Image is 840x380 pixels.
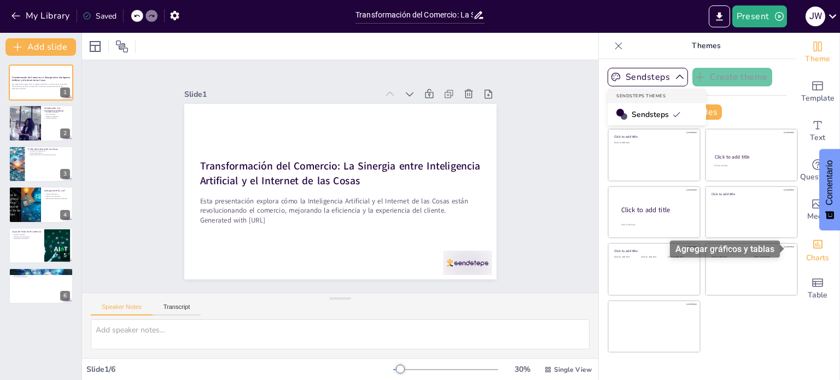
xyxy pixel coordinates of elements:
[44,115,70,118] p: Eficiencia operativa
[711,249,790,253] div: Click to add title
[806,252,829,264] span: Charts
[796,151,839,190] div: Get real-time input from your audience
[732,5,787,27] button: Present
[12,236,41,238] p: Optimización de logística
[9,65,73,101] div: 1
[44,117,70,119] p: Análisis de datos
[801,92,835,104] span: Template
[9,268,73,304] div: 6
[44,197,70,200] p: Recomendaciones personalizadas
[714,165,787,167] div: Click to add text
[805,53,830,65] span: Theme
[614,135,692,139] div: Click to add title
[9,146,73,182] div: 3
[810,132,825,144] span: Text
[711,191,790,196] div: Click to add title
[12,270,70,273] p: Futuro del Comercio con IA e IoT
[5,38,76,56] button: Add slide
[12,276,70,278] p: Innovación constante
[796,269,839,308] div: Add a table
[28,154,70,156] p: Optimización de la cadena de suministro
[12,233,41,236] p: Ejemplos de éxito
[754,256,789,259] div: Click to add text
[808,289,827,301] span: Table
[28,148,70,151] p: El Rol del Internet de las Cosas
[44,189,70,192] p: Sinergia entre IA y IoT
[83,11,116,21] div: Saved
[220,80,464,256] strong: Transformación del Comercio: La Sinergia entre Inteligencia Artificial y el Internet de las Cosas
[825,160,834,206] font: Comentario
[28,150,70,152] p: Conexión de dispositivos
[675,244,774,254] font: Agregar gráficos y tablas
[28,152,70,154] p: Toma de decisiones
[796,190,839,230] div: Add images, graphics, shapes or video
[12,87,70,90] p: Generated with [URL]
[807,211,829,223] span: Media
[115,40,129,53] span: Position
[614,256,639,259] div: Click to add text
[796,112,839,151] div: Add text boxes
[12,84,70,87] p: Esta presentación explora cómo la Inteligencia Artificial y el Internet de las Cosas están revolu...
[203,110,442,290] p: Esta presentación explora cómo la Inteligencia Artificial y el Internet de las Cosas están revolu...
[614,249,692,253] div: Click to add title
[259,14,422,136] div: Slide 1
[44,113,70,115] p: IA en comercio
[509,364,535,375] div: 30 %
[44,196,70,198] p: Gestión de inventarios
[12,237,41,239] p: Satisfacción del cliente
[9,227,73,264] div: 5
[621,224,690,226] div: Click to add body
[806,7,825,26] div: J W
[9,105,73,141] div: 2
[44,194,70,196] p: Análisis predictivos
[614,142,692,144] div: Click to add text
[554,365,592,374] span: Single View
[44,111,70,113] p: IA como simulación
[608,89,706,103] div: Sendsteps Themes
[796,72,839,112] div: Add ready made slides
[86,364,393,375] div: Slide 1 / 6
[796,230,839,269] div: Add charts and graphs
[621,206,691,215] div: Click to add title
[12,272,70,274] p: Integración de tecnologías
[60,250,70,260] div: 5
[153,303,201,315] button: Transcript
[12,76,70,82] strong: Transformación del Comercio: La Sinergia entre Inteligencia Artificial y el Internet de las Cosas
[60,169,70,179] div: 3
[632,109,681,120] span: Sendsteps
[9,186,73,223] div: 4
[60,87,70,97] div: 1
[91,303,153,315] button: Speaker Notes
[60,291,70,301] div: 6
[12,230,41,233] p: Casos de Éxito en el Comercio
[8,7,74,25] button: My Library
[819,149,840,231] button: Comentarios - Mostrar encuesta
[796,33,839,72] div: Change the overall theme
[86,38,104,55] div: Layout
[715,154,787,160] div: Click to add title
[608,68,688,86] button: Sendsteps
[12,274,70,276] p: Automatización
[800,171,836,183] span: Questions
[709,5,730,27] button: Export to PowerPoint
[60,210,70,220] div: 4
[355,7,473,23] input: Insert title
[198,126,431,299] p: Generated with [URL]
[668,256,692,259] div: Click to add text
[806,5,825,27] button: J W
[641,256,666,259] div: Click to add text
[692,68,772,86] button: Create theme
[44,106,70,112] p: Introducción a la Inteligencia Artificial
[627,33,785,59] p: Themes
[60,128,70,138] div: 2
